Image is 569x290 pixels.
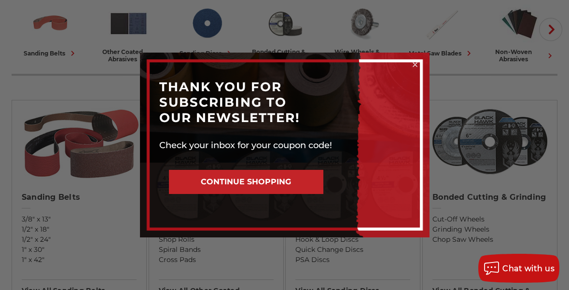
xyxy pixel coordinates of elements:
span: Chat with us [502,264,555,273]
span: Check your inbox for your coupon code! [159,140,332,151]
button: Close dialog [410,60,420,69]
button: Chat with us [478,254,559,283]
button: CONTINUE SHOPPING [169,170,323,194]
span: THANK YOU FOR SUBSCRIBING TO OUR NEWSLETTER! [159,79,300,125]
